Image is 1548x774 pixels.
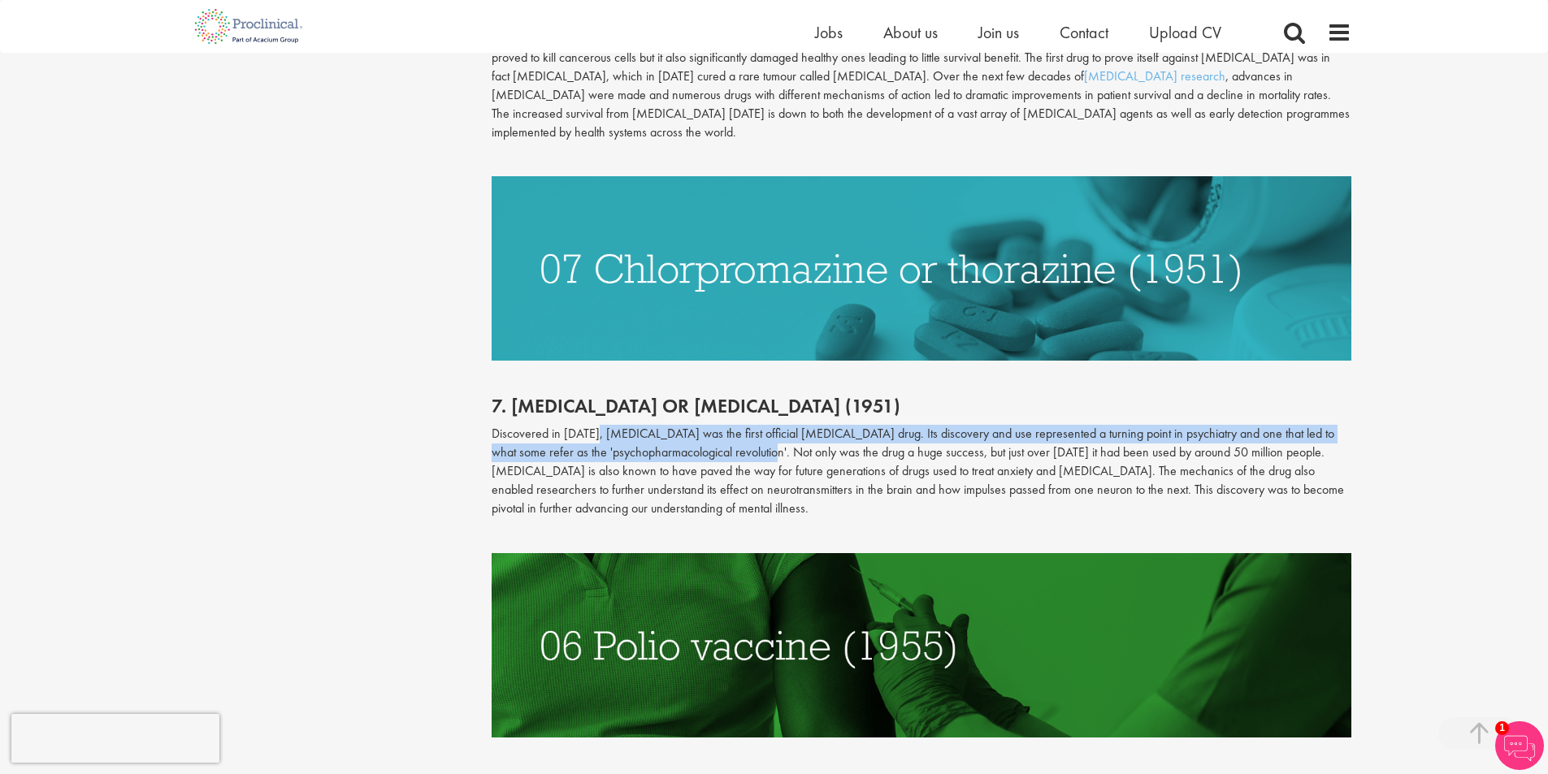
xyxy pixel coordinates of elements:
[492,425,1351,517] p: Discovered in [DATE], [MEDICAL_DATA] was the first official [MEDICAL_DATA] drug. Its discovery an...
[1084,67,1225,84] a: [MEDICAL_DATA] research
[492,176,1351,361] img: CHLORPROMAZINE OR THORAZINE (1951)
[492,553,1351,737] img: POLIO VACCINE (1955)
[1060,22,1108,43] a: Contact
[815,22,843,43] a: Jobs
[1495,721,1509,735] span: 1
[1149,22,1221,43] a: Upload CV
[883,22,938,43] a: About us
[1495,721,1544,770] img: Chatbot
[492,396,1351,417] h2: 7. [MEDICAL_DATA] or [MEDICAL_DATA] (1951)
[492,30,1351,141] p: Originally used as a weapon in World War I, [MEDICAL_DATA] was one of the first [MEDICAL_DATA] ag...
[11,714,219,763] iframe: reCAPTCHA
[978,22,1019,43] a: Join us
